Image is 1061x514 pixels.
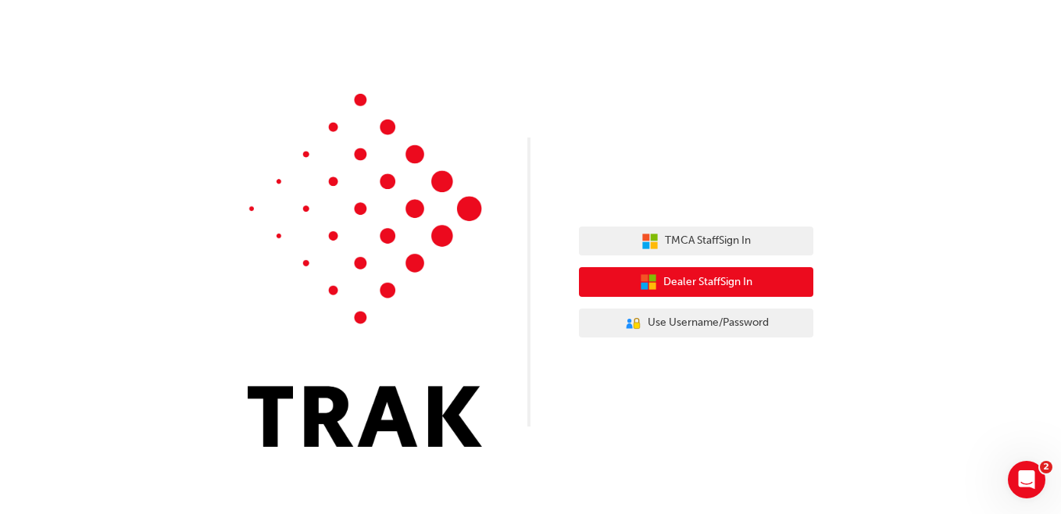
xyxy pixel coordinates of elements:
[1008,461,1045,498] iframe: Intercom live chat
[1040,461,1052,473] span: 2
[579,309,813,338] button: Use Username/Password
[248,94,482,447] img: Trak
[579,227,813,256] button: TMCA StaffSign In
[663,273,752,291] span: Dealer Staff Sign In
[579,267,813,297] button: Dealer StaffSign In
[665,232,751,250] span: TMCA Staff Sign In
[648,314,769,332] span: Use Username/Password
